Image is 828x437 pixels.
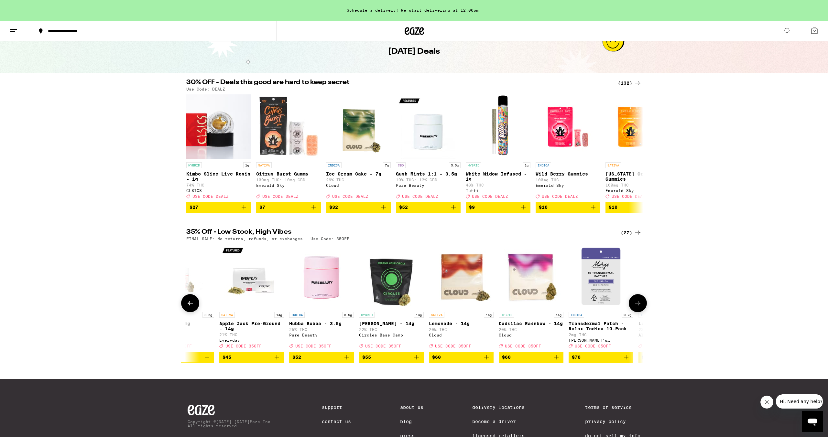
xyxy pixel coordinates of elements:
a: Open page for Apple Jack Pre-Ground - 14g from Everyday [219,244,284,351]
span: $27 [190,205,198,210]
span: USE CODE DEALZ [192,194,229,198]
img: Tutti - White Widow Infused - 1g [466,94,530,159]
a: Open page for Cadillac Rainbow - 14g from Cloud [499,244,563,351]
span: USE CODE 35OFF [435,344,471,348]
span: $10 [609,205,617,210]
span: USE CODE DEALZ [542,194,578,198]
span: $52 [292,355,301,360]
button: Add to bag [638,352,703,363]
p: 3.5g [449,162,461,168]
p: 2mg THC [569,333,633,337]
p: Copyright © [DATE]-[DATE] Eaze Inc. All rights reserved. [188,420,273,428]
p: 100mg THC [605,183,670,187]
a: Open page for Transdermal Patch - Relax Indica 10-Pack - 200mg from Mary's Medicinals [569,244,633,351]
a: Privacy Policy [585,419,640,424]
span: $60 [432,355,441,360]
p: Wild Berry Gummies [536,171,600,176]
p: 3.5g [342,312,354,318]
span: $90 [642,355,650,360]
p: 100mg THC: 10mg CBD [256,178,321,182]
div: Emerald Sky [605,188,670,193]
h2: 30% OFF - Deals this good are hard to keep secret [186,79,610,87]
button: Add to bag [605,202,670,213]
button: Add to bag [466,202,530,213]
p: 23% THC [638,327,703,332]
div: Pure Beauty [289,333,354,337]
p: HYBRID [499,312,514,318]
a: Blog [400,419,423,424]
span: $60 [502,355,511,360]
button: Add to bag [536,202,600,213]
div: Emerald Sky [536,183,600,187]
iframe: Button to launch messaging window [802,411,823,432]
p: 20% THC [429,327,494,332]
p: Transdermal Patch - Relax Indica 10-Pack - 200mg [569,321,633,331]
a: Open page for Kimbo Slice Live Rosin - 1g from CLSICS [186,94,251,202]
img: Emerald Sky - California Orange Gummies [605,94,670,159]
iframe: Close message [760,396,773,409]
img: Cloud - Lemonade - 14g [429,244,494,309]
p: 14g [554,312,563,318]
span: USE CODE 35OFF [295,344,332,348]
span: USE CODE 35OFF [365,344,401,348]
p: Lemonade - 14g [429,321,494,326]
div: (27) [621,229,642,237]
p: CBD [396,162,406,168]
a: Open page for Wild Berry Gummies from Emerald Sky [536,94,600,202]
p: 10% THC: 12% CBD [396,178,461,182]
button: Add to bag [499,352,563,363]
p: 100mg THC [536,178,600,182]
img: Everyday - Apple Jack Pre-Ground - 14g [219,244,284,309]
p: Kimbo Slice Live Rosin - 1g [186,171,251,182]
p: FINAL SALE: No returns, refunds, or exchanges - Use Code: 35OFF [186,237,349,241]
p: HYBRID [466,162,481,168]
img: Emerald Sky - Wild Berry Gummies [536,94,600,159]
p: 22% THC [359,327,424,332]
button: Add to bag [359,352,424,363]
a: Open page for Citrus Burst Gummy from Emerald Sky [256,94,321,202]
h2: 35% Off - Low Stock, High Vibes [186,229,610,237]
p: 0.2g [622,312,633,318]
p: Cadillac Rainbow - 14g [499,321,563,326]
p: Ice Cream Cake - 7g [326,171,391,176]
span: $45 [223,355,231,360]
div: Ember Valley [149,333,214,337]
span: USE CODE DEALZ [402,194,438,198]
a: Open page for Lunar Delight - 28g from Allswell [638,244,703,351]
p: Gush Mints 1:1 - 3.5g [396,171,461,176]
p: [PERSON_NAME] - 14g [359,321,424,326]
img: Circles Base Camp - Lantz - 14g [359,244,424,309]
p: White Widow Infused - 1g [466,171,530,182]
span: USE CODE 35OFF [225,344,262,348]
p: Use Code: DEALZ [186,87,225,91]
p: INDICA [289,312,305,318]
div: Circles Base Camp [359,333,424,337]
span: USE CODE 35OFF [575,344,611,348]
p: 1g [523,162,530,168]
a: Open page for Gush Mints 1:1 - 3.5g from Pure Beauty [396,94,461,202]
div: Cloud [429,333,494,337]
div: Allswell [638,333,703,337]
span: $10 [539,205,548,210]
a: Open page for Lantz - 14g from Circles Base Camp [359,244,424,351]
span: $7 [259,205,265,210]
img: Pure Beauty - Gush Mints 1:1 - 3.5g [396,94,461,159]
p: SATIVA [219,312,235,318]
a: Contact Us [322,419,351,424]
span: USE CODE DEALZ [472,194,508,198]
span: $32 [329,205,338,210]
a: Support [322,405,351,410]
p: HYBRID [359,312,375,318]
img: Ember Valley - Zerealz - 3.5g [149,244,214,309]
button: Add to bag [149,352,214,363]
a: Open page for Hubba Bubba - 3.5g from Pure Beauty [289,244,354,351]
h1: [DATE] Deals [388,46,440,57]
p: 7g [383,162,391,168]
span: USE CODE 35OFF [505,344,541,348]
p: SATIVA [429,312,444,318]
span: $70 [572,355,581,360]
img: Cloud - Cadillac Rainbow - 14g [499,244,563,309]
button: Add to bag [569,352,633,363]
iframe: Message from company [776,394,823,409]
div: Emerald Sky [256,183,321,187]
